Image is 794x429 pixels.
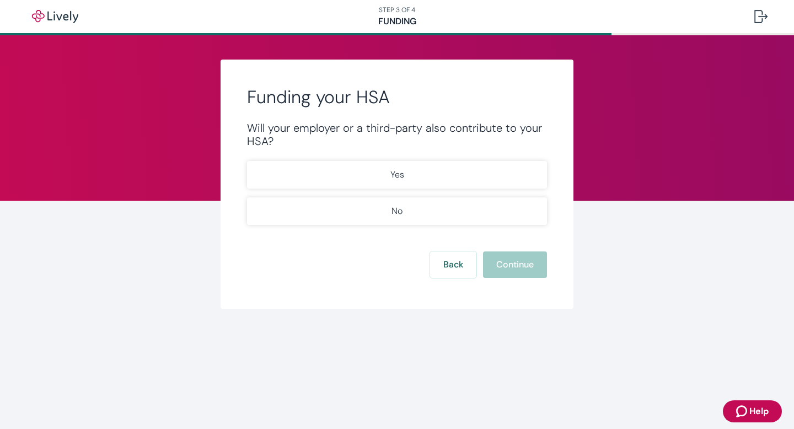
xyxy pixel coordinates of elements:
[247,86,547,108] h2: Funding your HSA
[430,251,476,278] button: Back
[247,121,547,148] div: Will your employer or a third-party also contribute to your HSA?
[736,405,749,418] svg: Zendesk support icon
[247,161,547,189] button: Yes
[391,205,403,218] p: No
[247,197,547,225] button: No
[390,168,404,181] p: Yes
[24,10,86,23] img: Lively
[723,400,782,422] button: Zendesk support iconHelp
[749,405,769,418] span: Help
[745,3,776,30] button: Log out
